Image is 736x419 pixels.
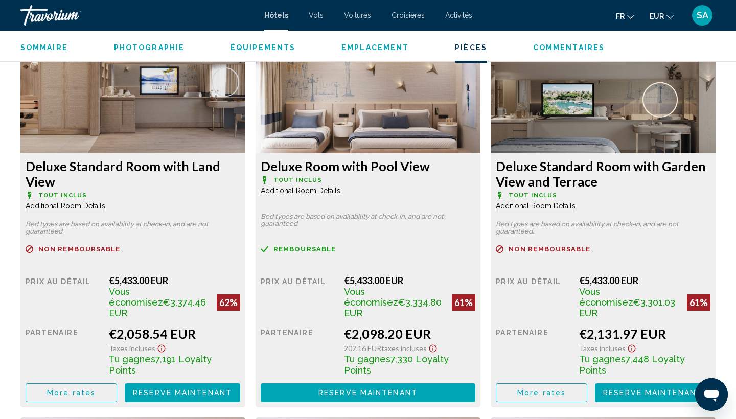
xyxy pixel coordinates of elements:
[496,383,587,402] button: More rates
[109,326,240,341] div: €2,058.54 EUR
[261,187,340,195] span: Additional Room Details
[533,43,605,52] button: Commentaires
[341,43,409,52] button: Emplacement
[650,12,664,20] span: EUR
[616,9,634,24] button: Change language
[109,344,155,353] span: Taxes incluses
[687,294,710,311] div: 61%
[318,389,418,397] span: Reserve maintenant
[579,354,685,376] span: 7,448 Loyalty Points
[20,43,68,52] button: Sommaire
[26,221,240,235] p: Bed types are based on availability at check-in, and are not guaranteed.
[26,158,240,189] h3: Deluxe Standard Room with Land View
[509,192,557,199] span: Tout inclus
[579,344,626,353] span: Taxes incluses
[579,286,633,308] span: Vous économisez
[26,202,105,210] span: Additional Room Details
[496,221,710,235] p: Bed types are based on availability at check-in, and are not guaranteed.
[496,158,710,189] h3: Deluxe Standard Room with Garden View and Terrace
[491,26,716,153] img: 0039e7af-ff66-4260-9749-bea66a00fab8.jpeg
[133,389,232,397] span: Reserve maintenant
[344,326,475,341] div: €2,098.20 EUR
[273,246,336,252] span: Remboursable
[344,354,390,364] span: Tu gagnes
[38,246,121,252] span: Non remboursable
[344,344,381,353] span: 202.16 EUR
[344,297,442,318] span: €3,334.80 EUR
[26,383,117,402] button: More rates
[496,202,576,210] span: Additional Room Details
[603,389,702,397] span: Reserve maintenant
[595,383,710,402] button: Reserve maintenant
[392,11,425,19] a: Croisières
[452,294,475,311] div: 61%
[626,341,638,353] button: Show Taxes and Fees disclaimer
[26,275,101,318] div: Prix au détail
[579,354,626,364] span: Tu gagnes
[20,26,245,153] img: 0ba8aee5-0277-4887-8459-6b80f3defd77.jpeg
[261,213,475,227] p: Bed types are based on availability at check-in, and are not guaranteed.
[155,341,168,353] button: Show Taxes and Fees disclaimer
[114,43,185,52] button: Photographie
[344,275,475,286] div: €5,433.00 EUR
[273,177,322,183] span: Tout inclus
[496,275,571,318] div: Prix au détail
[109,297,206,318] span: €3,374.46 EUR
[125,383,240,402] button: Reserve maintenant
[217,294,240,311] div: 62%
[579,275,710,286] div: €5,433.00 EUR
[109,286,163,308] span: Vous économisez
[689,5,716,26] button: User Menu
[261,158,475,174] h3: Deluxe Room with Pool View
[509,246,591,252] span: Non remboursable
[697,10,708,20] span: SA
[20,5,254,26] a: Travorium
[445,11,472,19] a: Activités
[47,389,96,397] span: More rates
[261,326,336,376] div: Partenaire
[109,354,212,376] span: 7,191 Loyalty Points
[231,43,295,52] button: Équipements
[517,389,566,397] span: More rates
[579,297,675,318] span: €3,301.03 EUR
[264,11,288,19] a: Hôtels
[695,378,728,411] iframe: Bouton de lancement de la fenêtre de messagerie
[650,9,674,24] button: Change currency
[344,354,449,376] span: 7,330 Loyalty Points
[381,344,427,353] span: Taxes incluses
[256,26,480,153] img: bceceb24-169e-47d3-9880-e23031facd99.jpeg
[109,354,155,364] span: Tu gagnes
[309,11,324,19] a: Vols
[26,326,101,376] div: Partenaire
[261,245,475,253] a: Remboursable
[427,341,439,353] button: Show Taxes and Fees disclaimer
[261,383,475,402] button: Reserve maintenant
[261,275,336,318] div: Prix au détail
[344,11,371,19] a: Voitures
[616,12,625,20] span: fr
[38,192,87,199] span: Tout inclus
[109,275,240,286] div: €5,433.00 EUR
[579,326,710,341] div: €2,131.97 EUR
[455,43,487,52] button: Pièces
[496,326,571,376] div: Partenaire
[344,286,398,308] span: Vous économisez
